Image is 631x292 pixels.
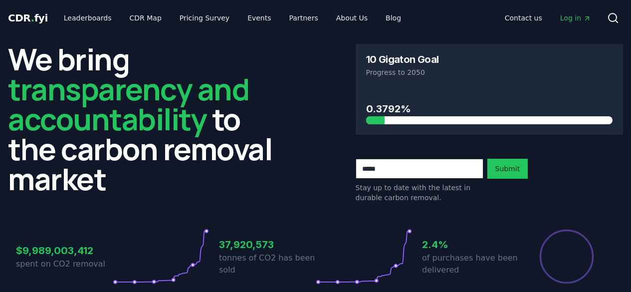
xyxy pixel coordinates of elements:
[122,9,170,27] a: CDR Map
[378,9,409,27] a: Blog
[239,9,279,27] a: Events
[366,67,613,77] p: Progress to 2050
[8,12,48,24] span: CDR fyi
[356,183,483,203] p: Stay up to date with the latest in durable carbon removal.
[539,229,595,285] div: Percentage of sales delivered
[422,237,519,252] h3: 2.4%
[172,9,237,27] a: Pricing Survey
[487,159,528,179] button: Submit
[366,54,439,64] h3: 10 Gigaton Goal
[56,9,409,27] nav: Main
[8,68,249,139] span: transparency and accountability
[281,9,326,27] a: Partners
[497,9,550,27] a: Contact us
[219,237,316,252] h3: 37,920,573
[497,9,599,27] nav: Main
[8,44,276,194] h2: We bring to the carbon removal market
[560,13,591,23] span: Log in
[328,9,376,27] a: About Us
[366,101,613,116] h3: 0.3792%
[8,11,48,25] a: CDR.fyi
[16,258,113,270] p: spent on CO2 removal
[422,252,519,276] p: of purchases have been delivered
[552,9,599,27] a: Log in
[219,252,316,276] p: tonnes of CO2 has been sold
[16,243,113,258] h3: $9,989,003,412
[56,9,120,27] a: Leaderboards
[31,12,34,24] span: .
